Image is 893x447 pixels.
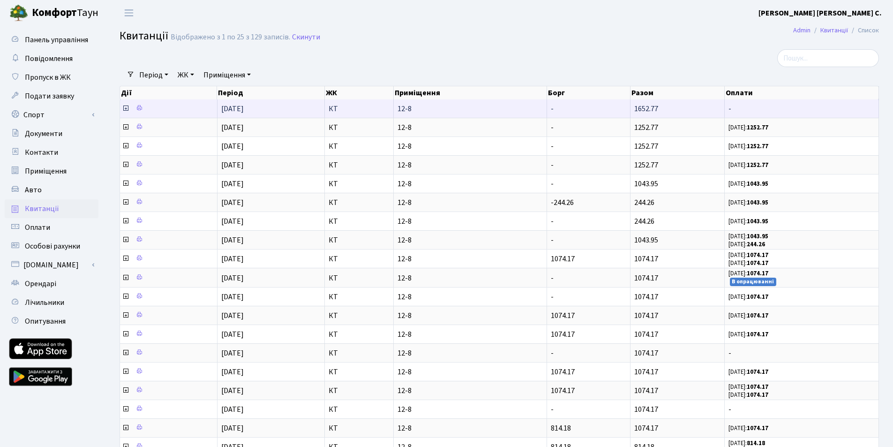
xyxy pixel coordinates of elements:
a: Квитанції [5,199,98,218]
b: [PERSON_NAME] [PERSON_NAME] С. [758,8,882,18]
span: Пропуск в ЖК [25,72,71,83]
b: 1074.17 [747,311,768,320]
span: Панель управління [25,35,88,45]
span: [DATE] [221,292,244,302]
span: 12-8 [398,218,543,225]
span: 1252.77 [634,141,658,152]
span: 12-8 [398,199,543,206]
span: [DATE] [221,404,244,415]
span: - [551,216,554,227]
small: [DATE]: [728,240,765,249]
small: В опрацюванні [730,278,777,286]
span: 12-8 [398,293,543,301]
b: 1074.17 [747,259,768,267]
b: 1252.77 [747,161,768,169]
span: 12-8 [398,143,543,150]
span: [DATE] [221,235,244,245]
span: [DATE] [221,104,244,114]
th: Приміщення [394,86,547,99]
span: [DATE] [221,216,244,227]
span: КТ [329,161,390,169]
span: 12-8 [398,368,543,376]
small: [DATE]: [728,217,768,226]
th: Разом [630,86,725,99]
span: 12-8 [398,349,543,357]
span: - [728,105,875,113]
span: 1074.17 [634,348,658,358]
b: 1043.95 [747,232,768,241]
span: 1252.77 [634,122,658,133]
small: [DATE]: [728,232,768,241]
a: Квитанції [820,25,848,35]
span: 1074.17 [634,273,658,283]
a: Приміщення [5,162,98,181]
th: Борг [547,86,630,99]
span: КТ [329,199,390,206]
b: 1074.17 [747,424,768,432]
span: 12-8 [398,274,543,282]
small: [DATE]: [728,198,768,207]
span: 1074.17 [634,254,658,264]
input: Пошук... [777,49,879,67]
span: 814.18 [551,423,571,433]
span: 1074.17 [634,386,658,396]
span: Повідомлення [25,53,73,64]
b: 1252.77 [747,142,768,151]
a: Документи [5,124,98,143]
span: - [551,235,554,245]
span: - [551,292,554,302]
button: Переключити навігацію [117,5,141,21]
a: Особові рахунки [5,237,98,256]
span: [DATE] [221,367,244,377]
span: КТ [329,143,390,150]
span: 12-8 [398,387,543,394]
div: Відображено з 1 по 25 з 129 записів. [171,33,290,42]
span: КТ [329,274,390,282]
span: Авто [25,185,42,195]
span: 244.26 [634,197,654,208]
span: [DATE] [221,122,244,133]
span: 1043.95 [634,235,658,245]
span: Оплати [25,222,50,233]
span: 244.26 [634,216,654,227]
small: [DATE]: [728,293,768,301]
a: [PERSON_NAME] [PERSON_NAME] С. [758,8,882,19]
span: Контакти [25,147,58,158]
span: 1074.17 [551,386,575,396]
span: Подати заявку [25,91,74,101]
span: [DATE] [221,311,244,321]
small: [DATE]: [728,368,768,376]
span: - [551,160,554,170]
span: - [551,273,554,283]
span: 12-8 [398,161,543,169]
a: Спорт [5,106,98,124]
span: 1043.95 [634,179,658,189]
span: - [551,348,554,358]
span: 12-8 [398,124,543,131]
span: - [551,104,554,114]
span: [DATE] [221,273,244,283]
span: 1074.17 [634,292,658,302]
b: 1074.17 [747,383,768,391]
a: Опитування [5,312,98,331]
small: [DATE]: [728,383,768,391]
small: [DATE]: [728,161,768,169]
small: [DATE]: [728,269,768,278]
span: КТ [329,331,390,338]
span: - [728,406,875,413]
a: [DOMAIN_NAME] [5,256,98,274]
span: 12-8 [398,312,543,319]
span: КТ [329,255,390,263]
span: [DATE] [221,254,244,264]
span: КТ [329,218,390,225]
span: 12-8 [398,105,543,113]
small: [DATE]: [728,123,768,132]
small: [DATE]: [728,311,768,320]
span: 12-8 [398,236,543,244]
a: Admin [793,25,810,35]
a: Авто [5,181,98,199]
small: [DATE]: [728,259,768,267]
a: Приміщення [200,67,255,83]
span: КТ [329,124,390,131]
span: 1652.77 [634,104,658,114]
